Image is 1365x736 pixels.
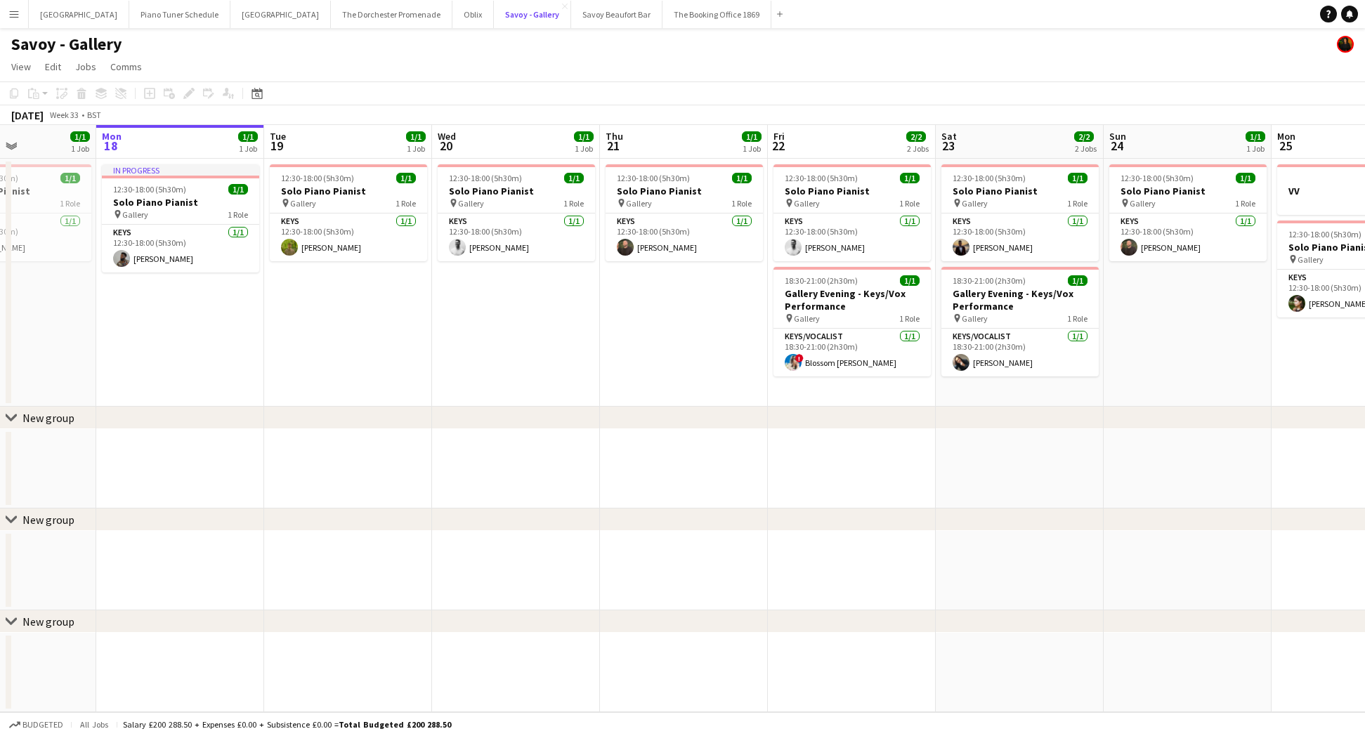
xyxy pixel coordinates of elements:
div: 18:30-21:00 (2h30m)1/1Gallery Evening - Keys/Vox Performance Gallery1 RoleKeys/Vocalist1/118:30-2... [941,267,1099,376]
span: Gallery [122,209,148,220]
button: Savoy - Gallery [494,1,571,28]
div: 12:30-18:00 (5h30m)1/1Solo Piano Pianist Gallery1 RoleKeys1/112:30-18:00 (5h30m)[PERSON_NAME] [1109,164,1267,261]
span: 1 Role [899,313,920,324]
span: 1/1 [396,173,416,183]
app-user-avatar: Celine Amara [1337,36,1354,53]
span: Gallery [626,198,652,209]
button: [GEOGRAPHIC_DATA] [230,1,331,28]
span: 1/1 [406,131,426,142]
span: Gallery [794,198,820,209]
app-card-role: Keys1/112:30-18:00 (5h30m)[PERSON_NAME] [102,225,259,272]
h3: Gallery Evening - Keys/Vox Performance [941,287,1099,313]
span: 1 Role [899,198,920,209]
h3: Solo Piano Pianist [606,185,763,197]
app-card-role: Keys1/112:30-18:00 (5h30m)[PERSON_NAME] [941,213,1099,261]
span: 1/1 [742,131,762,142]
span: Fri [773,130,785,143]
span: Gallery [1130,198,1156,209]
span: Gallery [962,313,988,324]
span: 1/1 [900,173,920,183]
span: 24 [1107,138,1126,154]
h3: Solo Piano Pianist [270,185,427,197]
span: 1/1 [900,275,920,286]
span: 1/1 [574,131,594,142]
div: 12:30-18:00 (5h30m)1/1Solo Piano Pianist Gallery1 RoleKeys1/112:30-18:00 (5h30m)[PERSON_NAME] [438,164,595,261]
span: Mon [102,130,122,143]
app-job-card: 12:30-18:00 (5h30m)1/1Solo Piano Pianist Gallery1 RoleKeys1/112:30-18:00 (5h30m)[PERSON_NAME] [941,164,1099,261]
div: [DATE] [11,108,44,122]
span: All jobs [77,719,111,730]
span: Edit [45,60,61,73]
span: 12:30-18:00 (5h30m) [1121,173,1194,183]
span: 1/1 [732,173,752,183]
div: 2 Jobs [1075,143,1097,154]
span: 1 Role [563,198,584,209]
span: Gallery [458,198,484,209]
span: 12:30-18:00 (5h30m) [113,184,186,195]
h3: Gallery Evening - Keys/Vox Performance [773,287,931,313]
button: Piano Tuner Schedule [129,1,230,28]
span: 18:30-21:00 (2h30m) [953,275,1026,286]
button: [GEOGRAPHIC_DATA] [29,1,129,28]
app-job-card: 12:30-18:00 (5h30m)1/1Solo Piano Pianist Gallery1 RoleKeys1/112:30-18:00 (5h30m)[PERSON_NAME] [773,164,931,261]
button: The Booking Office 1869 [662,1,771,28]
span: 25 [1275,138,1295,154]
span: 22 [771,138,785,154]
span: Wed [438,130,456,143]
div: In progress [102,164,259,176]
span: Gallery [290,198,316,209]
app-card-role: Keys/Vocalist1/118:30-21:00 (2h30m)!Blossom [PERSON_NAME] [773,329,931,376]
span: 12:30-18:00 (5h30m) [785,173,858,183]
span: 2/2 [906,131,926,142]
app-card-role: Keys1/112:30-18:00 (5h30m)[PERSON_NAME] [270,213,427,261]
button: Savoy Beaufort Bar [571,1,662,28]
span: 1 Role [731,198,752,209]
button: Oblix [452,1,494,28]
app-job-card: 12:30-18:00 (5h30m)1/1Solo Piano Pianist Gallery1 RoleKeys1/112:30-18:00 (5h30m)[PERSON_NAME] [606,164,763,261]
app-card-role: Keys1/112:30-18:00 (5h30m)[PERSON_NAME] [606,213,763,261]
div: 1 Job [575,143,593,154]
span: 1 Role [60,198,80,209]
app-card-role: Keys1/112:30-18:00 (5h30m)[PERSON_NAME] [773,213,931,261]
app-job-card: 18:30-21:00 (2h30m)1/1Gallery Evening - Keys/Vox Performance Gallery1 RoleKeys/Vocalist1/118:30-2... [773,267,931,376]
h3: Solo Piano Pianist [438,185,595,197]
div: New group [22,411,74,425]
div: New group [22,513,74,527]
span: 19 [268,138,286,154]
span: 12:30-18:00 (5h30m) [1288,229,1361,239]
div: 1 Job [239,143,257,154]
span: 1 Role [396,198,416,209]
span: 12:30-18:00 (5h30m) [617,173,690,183]
a: Edit [39,58,67,76]
div: Salary £200 288.50 + Expenses £0.00 + Subsistence £0.00 = [123,719,451,730]
app-job-card: 12:30-18:00 (5h30m)1/1Solo Piano Pianist Gallery1 RoleKeys1/112:30-18:00 (5h30m)[PERSON_NAME] [270,164,427,261]
span: Comms [110,60,142,73]
span: Budgeted [22,720,63,730]
div: 1 Job [743,143,761,154]
span: 1/1 [564,173,584,183]
app-card-role: Keys/Vocalist1/118:30-21:00 (2h30m)[PERSON_NAME] [941,329,1099,376]
h3: Solo Piano Pianist [102,196,259,209]
span: Mon [1277,130,1295,143]
h3: Solo Piano Pianist [1109,185,1267,197]
span: 23 [939,138,957,154]
app-card-role: Keys1/112:30-18:00 (5h30m)[PERSON_NAME] [438,213,595,261]
span: 12:30-18:00 (5h30m) [449,173,522,183]
span: Sun [1109,130,1126,143]
button: The Dorchester Promenade [331,1,452,28]
span: 1/1 [70,131,90,142]
span: 21 [603,138,623,154]
span: Gallery [794,313,820,324]
a: View [6,58,37,76]
h1: Savoy - Gallery [11,34,122,55]
div: 2 Jobs [907,143,929,154]
span: 12:30-18:00 (5h30m) [953,173,1026,183]
div: BST [87,110,101,120]
div: 1 Job [1246,143,1265,154]
span: Jobs [75,60,96,73]
span: 1/1 [1068,173,1088,183]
